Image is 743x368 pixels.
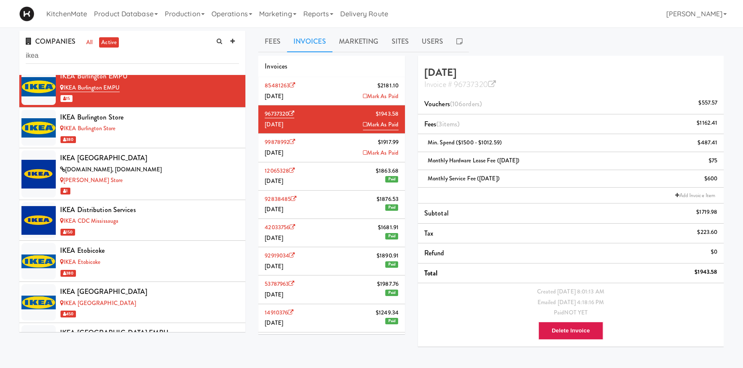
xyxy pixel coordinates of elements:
[538,322,603,340] button: Delete Invoice
[436,119,459,129] span: (3 )
[60,270,76,277] span: 380
[258,304,405,332] li: 14910376$1249.34[DATE]Paid
[19,200,245,241] li: IKEA Distribution ServicesIKEA CDC Mississauga 150
[265,195,296,203] a: 92838485
[418,134,724,152] li: Min. Spend ($1500 - $1012.59)$487.41
[19,6,34,21] img: Micromart
[60,136,76,143] span: 380
[377,194,399,205] span: $1876.53
[60,188,70,194] span: 1
[60,326,239,339] div: IKEA [GEOGRAPHIC_DATA] EMPU
[564,308,588,317] span: NOT YET
[265,308,293,317] a: 14910376
[424,287,717,297] div: Created [DATE] 8:01:13 AM
[287,31,332,52] a: Invoices
[258,77,405,105] li: 85481263$2181.10[DATE]Mark As Paid
[265,280,294,288] a: 53787963
[258,219,405,247] li: 42033756$1681.91[DATE]Paid
[424,208,449,218] span: Subtotal
[60,229,75,236] span: 150
[428,174,500,183] span: Monthly Service Fee ([DATE])
[695,267,717,278] div: $1943.58
[415,31,450,52] a: Users
[19,323,245,364] li: IKEA [GEOGRAPHIC_DATA] EMPUIKEA [GEOGRAPHIC_DATA] EMPU 30
[265,223,295,231] a: 42033756
[385,31,415,52] a: Sites
[428,138,502,147] span: Min. Spend ($1500 - $1012.59)
[60,152,239,165] div: IKEA [GEOGRAPHIC_DATA]
[265,290,283,299] span: [DATE]
[698,138,717,148] div: $487.41
[265,167,295,175] a: 12065328
[696,207,717,218] div: $1719.98
[385,176,398,183] span: Paid
[673,191,717,200] a: Add Invoice Item
[265,177,283,185] span: [DATE]
[697,118,717,129] div: $1162.41
[258,134,405,162] li: 99878992$1917.99[DATE]Mark As Paid
[60,285,239,298] div: IKEA [GEOGRAPHIC_DATA]
[19,148,245,200] li: IKEA [GEOGRAPHIC_DATA][DOMAIN_NAME], [DOMAIN_NAME][PERSON_NAME] Store 1
[704,174,717,184] div: $600
[265,234,283,242] span: [DATE]
[265,120,283,129] span: [DATE]
[84,37,95,48] a: all
[697,227,717,238] div: $223.60
[418,170,724,188] li: Monthly Service Fee ([DATE])$600
[424,268,438,278] span: Total
[60,84,120,92] a: IKEA Burlington EMPU
[265,92,283,100] span: [DATE]
[60,217,118,225] a: IKEA CDC Mississauga
[363,91,399,102] a: Mark As Paid
[60,311,76,317] span: 450
[376,308,399,318] span: $1249.34
[378,81,399,91] span: $2181.10
[60,111,239,124] div: IKEA Burlington Store
[385,290,398,296] span: Paid
[60,165,239,175] div: [DOMAIN_NAME], [DOMAIN_NAME]
[265,205,283,213] span: [DATE]
[424,248,444,258] span: Refund
[60,95,72,102] span: 15
[424,228,433,238] span: Tax
[418,152,724,170] li: Monthly Hardware Lease Fee ([DATE])$75
[378,137,399,148] span: $1917.99
[19,241,245,282] li: IKEA EtobicokeIKEA Etobicoke 380
[60,299,136,307] a: IKEA [GEOGRAPHIC_DATA]
[99,37,119,48] a: active
[385,233,398,239] span: Paid
[377,279,399,290] span: $1987.76
[711,247,717,257] div: $0
[265,251,295,260] a: 92919034
[265,319,283,327] span: [DATE]
[258,275,405,304] li: 53787963$1987.76[DATE]Paid
[19,66,245,108] li: IKEA Burlington EMPUIKEA Burlington EMPU 15
[376,166,399,177] span: $1863.68
[265,149,283,157] span: [DATE]
[60,176,123,184] a: [PERSON_NAME] Store
[385,318,398,324] span: Paid
[709,156,717,166] div: $75
[258,162,405,191] li: 12065328$1863.68[DATE]Paid
[60,203,239,216] div: IKEA Distribution Services
[428,156,520,165] span: Monthly Hardware Lease Fee ([DATE])
[442,119,457,129] ng-pluralize: items
[265,110,294,118] a: 96737320
[698,98,717,108] div: $557.57
[424,297,717,308] div: Emailed [DATE] 4:18:16 PM
[385,261,398,268] span: Paid
[363,148,399,159] a: Mark As Paid
[26,48,239,64] input: Search company
[385,204,398,211] span: Paid
[377,251,399,261] span: $1890.91
[258,191,405,219] li: 92838485$1876.53[DATE]Paid
[60,124,115,132] a: IKEA Burlington Store
[424,99,482,109] span: Vouchers
[424,308,717,318] div: Paid
[378,222,399,233] span: $1681.91
[258,105,405,134] li: 96737320$1943.58[DATE]Mark As Paid
[424,119,459,129] span: Fees
[450,99,482,109] span: (106 )
[424,67,717,90] h4: [DATE]
[265,138,295,146] a: 99878992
